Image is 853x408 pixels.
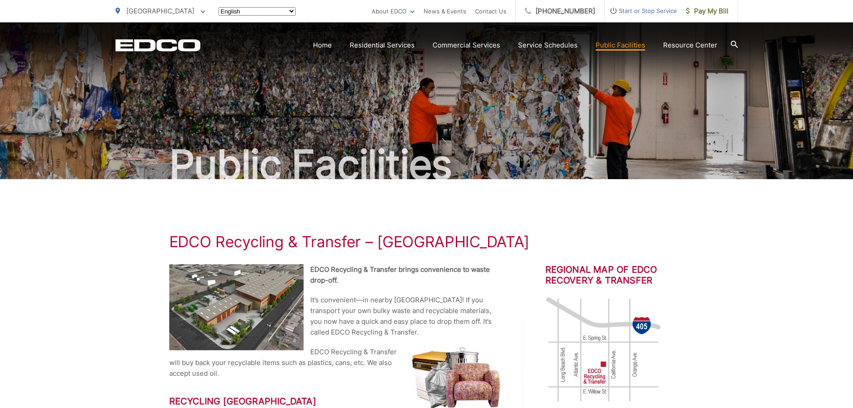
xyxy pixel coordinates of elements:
img: image [545,296,662,403]
a: About EDCO [372,6,415,17]
span: [GEOGRAPHIC_DATA] [126,7,194,15]
h2: Regional Map of EDCO Recovery & Transfer [545,264,684,286]
a: Resource Center [663,40,717,51]
a: Service Schedules [518,40,578,51]
a: Residential Services [350,40,415,51]
a: Commercial Services [433,40,500,51]
span: Pay My Bill [686,6,729,17]
h2: Public Facilities [116,142,738,187]
img: EDCO Recycling & Transfer [169,264,304,350]
a: Contact Us [475,6,506,17]
h2: Recycling [GEOGRAPHIC_DATA] [169,396,501,407]
a: Public Facilities [596,40,645,51]
p: It’s convenient—in nearby [GEOGRAPHIC_DATA]! If you transport your own bulky waste and recyclable... [169,295,501,338]
p: EDCO Recycling & Transfer will buy back your recyclable items such as plastics, cans, etc. We als... [169,347,501,379]
a: Home [313,40,332,51]
a: News & Events [424,6,466,17]
strong: EDCO Recycling & Transfer brings convenience to waste drop-off. [310,265,490,284]
select: Select a language [219,7,296,16]
h1: EDCO Recycling & Transfer – [GEOGRAPHIC_DATA] [169,233,684,251]
a: EDCD logo. Return to the homepage. [116,39,201,52]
